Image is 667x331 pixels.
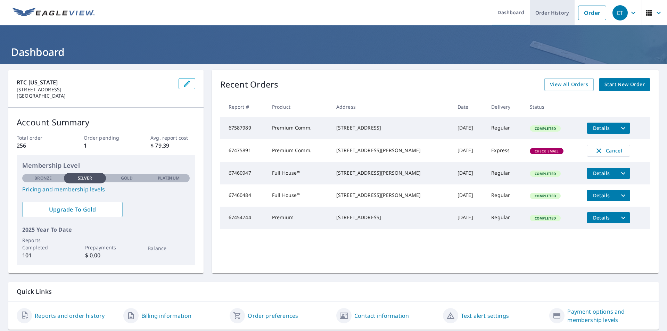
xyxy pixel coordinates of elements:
th: Address [331,97,452,117]
td: 67475891 [220,139,266,162]
td: [DATE] [452,162,486,184]
span: Details [591,192,612,199]
a: Order [578,6,606,20]
a: Payment options and membership levels [567,307,650,324]
td: Regular [486,207,524,229]
p: Membership Level [22,161,190,170]
p: Account Summary [17,116,195,129]
td: Regular [486,184,524,207]
td: [DATE] [452,139,486,162]
td: 67460947 [220,162,266,184]
span: Completed [530,193,560,198]
span: Details [591,125,612,131]
button: detailsBtn-67587989 [587,123,616,134]
button: detailsBtn-67460947 [587,168,616,179]
button: filesDropdownBtn-67460484 [616,190,630,201]
td: 67454744 [220,207,266,229]
button: filesDropdownBtn-67587989 [616,123,630,134]
td: [DATE] [452,207,486,229]
p: Recent Orders [220,78,279,91]
td: 67587989 [220,117,266,139]
p: 256 [17,141,61,150]
button: detailsBtn-67454744 [587,212,616,223]
span: Details [591,214,612,221]
p: RTC [US_STATE] [17,78,173,86]
p: Avg. report cost [150,134,195,141]
th: Delivery [486,97,524,117]
span: Completed [530,126,560,131]
p: $ 0.00 [85,251,127,259]
p: Platinum [158,175,180,181]
button: filesDropdownBtn-67454744 [616,212,630,223]
p: Balance [148,245,189,252]
button: filesDropdownBtn-67460947 [616,168,630,179]
span: Completed [530,171,560,176]
div: [STREET_ADDRESS][PERSON_NAME] [336,147,446,154]
a: Reports and order history [35,312,105,320]
span: Check Email [530,149,563,154]
span: Completed [530,216,560,221]
a: Upgrade To Gold [22,202,123,217]
p: 101 [22,251,64,259]
td: [DATE] [452,117,486,139]
a: Billing information [141,312,191,320]
div: [STREET_ADDRESS] [336,124,446,131]
td: Full House™ [266,184,331,207]
div: [STREET_ADDRESS][PERSON_NAME] [336,169,446,176]
span: View All Orders [550,80,588,89]
th: Date [452,97,486,117]
td: 67460484 [220,184,266,207]
p: Quick Links [17,287,650,296]
a: View All Orders [544,78,594,91]
a: Order preferences [248,312,298,320]
span: Cancel [594,147,623,155]
td: Regular [486,162,524,184]
h1: Dashboard [8,45,659,59]
a: Start New Order [599,78,650,91]
p: [GEOGRAPHIC_DATA] [17,93,173,99]
td: Express [486,139,524,162]
p: Prepayments [85,244,127,251]
span: Start New Order [604,80,645,89]
p: [STREET_ADDRESS] [17,86,173,93]
a: Text alert settings [461,312,509,320]
span: Upgrade To Gold [28,206,117,213]
th: Status [524,97,581,117]
p: Bronze [34,175,52,181]
a: Pricing and membership levels [22,185,190,193]
td: Premium Comm. [266,139,331,162]
div: [STREET_ADDRESS][PERSON_NAME] [336,192,446,199]
span: Details [591,170,612,176]
p: Silver [78,175,92,181]
a: Contact information [354,312,409,320]
p: 1 [84,141,128,150]
td: Full House™ [266,162,331,184]
button: detailsBtn-67460484 [587,190,616,201]
button: Cancel [587,145,630,157]
td: Premium Comm. [266,117,331,139]
td: Premium [266,207,331,229]
td: [DATE] [452,184,486,207]
p: Order pending [84,134,128,141]
p: Gold [121,175,133,181]
p: $ 79.39 [150,141,195,150]
th: Product [266,97,331,117]
p: Reports Completed [22,237,64,251]
p: 2025 Year To Date [22,225,190,234]
p: Total order [17,134,61,141]
div: [STREET_ADDRESS] [336,214,446,221]
div: CT [612,5,628,20]
td: Regular [486,117,524,139]
th: Report # [220,97,266,117]
img: EV Logo [13,8,94,18]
